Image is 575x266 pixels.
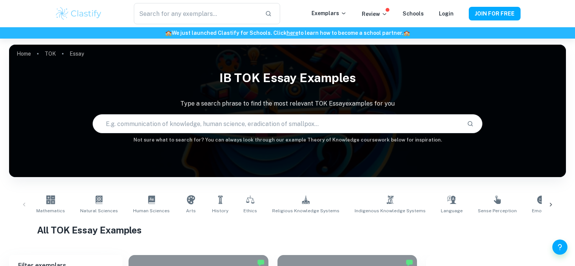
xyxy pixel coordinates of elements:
[9,99,566,108] p: Type a search phrase to find the most relevant TOK Essay examples for you
[80,207,118,214] span: Natural Sciences
[312,9,347,17] p: Exemplars
[2,29,573,37] h6: We just launched Clastify for Schools. Click to learn how to become a school partner.
[70,50,84,58] p: Essay
[186,207,196,214] span: Arts
[464,117,477,130] button: Search
[36,207,65,214] span: Mathematics
[133,207,170,214] span: Human Sciences
[9,66,566,90] h1: IB TOK Essay examples
[362,10,387,18] p: Review
[212,207,228,214] span: History
[55,6,103,21] img: Clastify logo
[272,207,339,214] span: Religious Knowledge Systems
[355,207,426,214] span: Indigenous Knowledge Systems
[441,207,463,214] span: Language
[45,48,56,59] a: TOK
[532,207,550,214] span: Emotion
[469,7,521,20] button: JOIN FOR FREE
[243,207,257,214] span: Ethics
[134,3,259,24] input: Search for any exemplars...
[403,11,424,17] a: Schools
[478,207,517,214] span: Sense Perception
[287,30,298,36] a: here
[403,30,410,36] span: 🏫
[552,240,567,255] button: Help and Feedback
[37,223,538,237] h1: All TOK Essay Examples
[165,30,172,36] span: 🏫
[439,11,454,17] a: Login
[93,113,461,134] input: E.g. communication of knowledge, human science, eradication of smallpox...
[17,48,31,59] a: Home
[9,136,566,144] h6: Not sure what to search for? You can always look through our example Theory of Knowledge coursewo...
